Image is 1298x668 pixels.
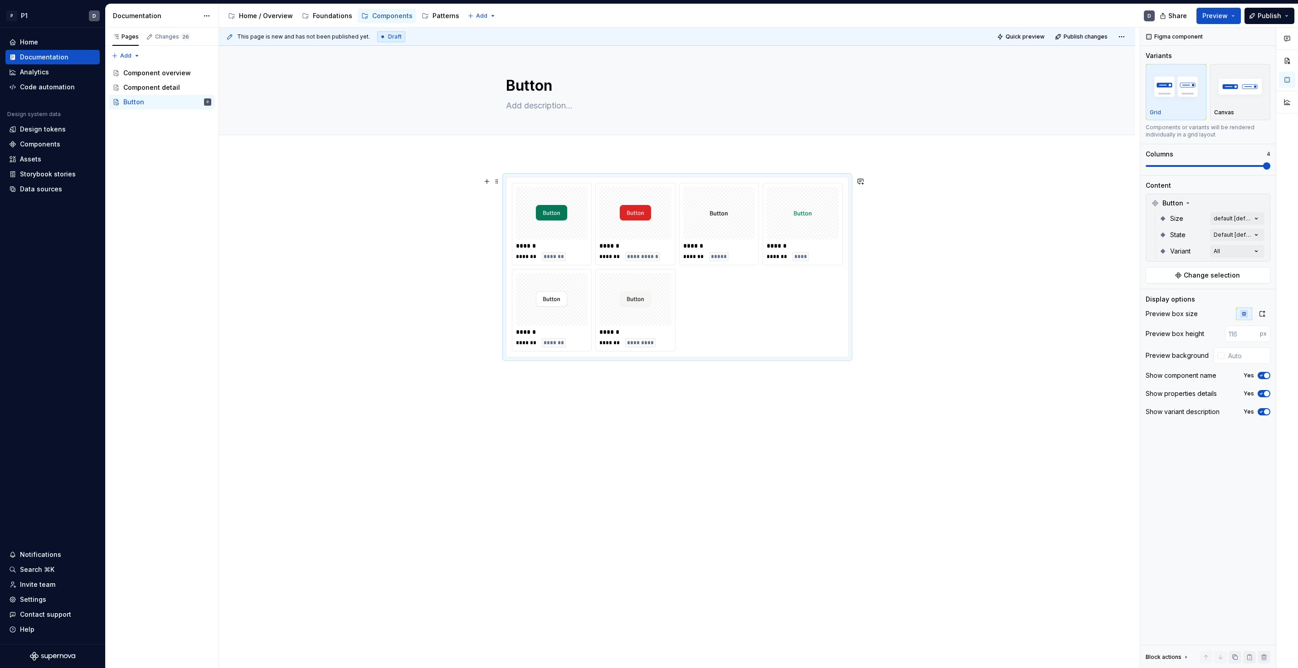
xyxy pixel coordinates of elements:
[5,607,100,622] button: Contact support
[20,38,38,47] div: Home
[21,11,28,20] div: P1
[465,10,499,22] button: Add
[5,182,100,196] a: Data sources
[5,80,100,94] a: Code automation
[476,12,487,20] span: Add
[1214,215,1252,222] div: default [default]
[1225,326,1260,342] input: 116
[120,52,131,59] span: Add
[5,592,100,607] a: Settings
[20,595,46,604] div: Settings
[1150,109,1161,116] p: Grid
[7,111,61,118] div: Design system data
[1170,230,1186,239] span: State
[1210,229,1264,241] button: Default [default]
[1146,267,1270,283] button: Change selection
[1168,11,1187,20] span: Share
[1162,199,1183,208] span: Button
[30,652,75,661] svg: Supernova Logo
[1146,407,1220,416] div: Show variant description
[1146,329,1204,338] div: Preview box height
[109,66,215,80] a: Component overview
[1245,8,1294,24] button: Publish
[224,9,297,23] a: Home / Overview
[1146,653,1181,661] div: Block actions
[1214,70,1267,103] img: placeholder
[20,140,60,149] div: Components
[1244,408,1254,415] label: Yes
[1214,109,1234,116] p: Canvas
[1267,151,1270,158] p: 4
[433,11,459,20] div: Patterns
[1196,8,1241,24] button: Preview
[5,65,100,79] a: Analytics
[1146,651,1190,663] div: Block actions
[298,9,356,23] a: Foundations
[5,122,100,137] a: Design tokens
[109,80,215,95] a: Component detail
[5,137,100,151] a: Components
[1184,271,1240,280] span: Change selection
[1146,150,1173,159] div: Columns
[5,547,100,562] button: Notifications
[20,83,75,92] div: Code automation
[1146,64,1206,120] button: placeholderGrid
[1147,12,1151,20] div: D
[1170,247,1191,256] span: Variant
[313,11,352,20] div: Foundations
[1064,33,1108,40] span: Publish changes
[994,30,1049,43] button: Quick preview
[1146,309,1198,318] div: Preview box size
[20,68,49,77] div: Analytics
[1244,390,1254,397] label: Yes
[6,10,17,21] div: P
[5,167,100,181] a: Storybook stories
[1258,11,1281,20] span: Publish
[1146,351,1209,360] div: Preview background
[20,185,62,194] div: Data sources
[20,53,68,62] div: Documentation
[1260,330,1267,337] p: px
[20,565,54,574] div: Search ⌘K
[1244,372,1254,379] label: Yes
[5,35,100,49] a: Home
[20,610,71,619] div: Contact support
[20,155,41,164] div: Assets
[1148,196,1268,210] div: Button
[92,12,96,20] div: D
[5,622,100,637] button: Help
[388,33,402,40] span: Draft
[109,49,143,62] button: Add
[2,6,103,25] button: PP1D
[1210,245,1264,258] button: All
[112,33,139,40] div: Pages
[239,11,293,20] div: Home / Overview
[109,66,215,109] div: Page tree
[20,625,34,634] div: Help
[1170,214,1183,223] span: Size
[1146,124,1270,138] div: Components or variants will be rendered individually in a grid layout
[1202,11,1228,20] span: Preview
[5,50,100,64] a: Documentation
[1210,212,1264,225] button: default [default]
[5,152,100,166] a: Assets
[1210,64,1271,120] button: placeholderCanvas
[1225,347,1270,364] input: Auto
[1006,33,1045,40] span: Quick preview
[181,33,190,40] span: 26
[109,95,215,109] a: ButtonD
[5,562,100,577] button: Search ⌘K
[123,98,144,107] div: Button
[224,7,463,25] div: Page tree
[358,9,416,23] a: Components
[1146,295,1195,304] div: Display options
[1146,51,1172,60] div: Variants
[1146,371,1216,380] div: Show component name
[237,33,370,40] span: This page is new and has not been published yet.
[207,98,209,107] div: D
[1146,181,1171,190] div: Content
[1214,248,1220,255] div: All
[20,125,66,134] div: Design tokens
[1146,389,1217,398] div: Show properties details
[20,550,61,559] div: Notifications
